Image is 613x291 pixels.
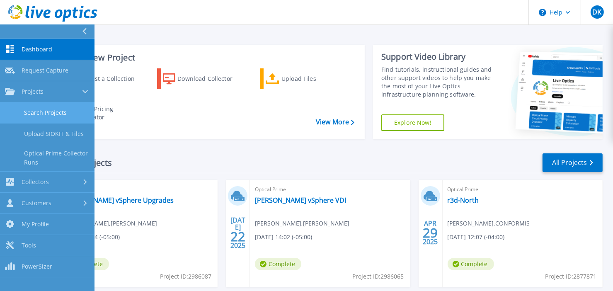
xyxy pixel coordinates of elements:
a: Cloud Pricing Calculator [54,103,139,124]
div: Support Video Library [381,51,496,62]
div: Find tutorials, instructional guides and other support videos to help you make the most of your L... [381,65,496,99]
div: Download Collector [177,70,240,87]
div: Upload Files [281,70,343,87]
span: Tools [22,242,36,249]
span: Optical Prime [448,185,598,194]
span: Optical Prime [63,185,213,194]
span: Collectors [22,178,49,186]
span: Project ID: 2877871 [545,272,596,281]
span: Request Capture [22,67,68,74]
a: [PERSON_NAME] vSphere VDI [255,196,346,204]
span: Complete [255,258,301,270]
span: [DATE] 12:07 (-04:00) [448,233,505,242]
a: Upload Files [260,68,345,89]
span: Projects [22,88,44,95]
span: Customers [22,199,51,207]
div: Request a Collection [77,70,137,87]
a: r3d-North [448,196,479,204]
span: PowerSizer [22,263,52,270]
a: Explore Now! [381,114,444,131]
span: Project ID: 2986087 [160,272,211,281]
div: [DATE] 2025 [230,218,246,248]
a: All Projects [543,153,603,172]
span: DK [592,9,601,15]
div: Cloud Pricing Calculator [76,105,137,121]
span: [PERSON_NAME] , [PERSON_NAME] [255,219,349,228]
span: 29 [423,229,438,236]
span: Optical Prime [255,185,405,194]
div: APR 2025 [422,218,438,248]
span: My Profile [22,221,49,228]
span: [PERSON_NAME] , [PERSON_NAME] [63,219,157,228]
a: [PERSON_NAME] vSphere Upgrades [63,196,174,204]
span: [DATE] 14:02 (-05:00) [255,233,312,242]
a: View More [316,118,354,126]
span: Complete [448,258,494,270]
span: Dashboard [22,46,52,53]
span: Project ID: 2986065 [353,272,404,281]
a: Download Collector [157,68,242,89]
span: [PERSON_NAME] , CONFORMIS [448,219,530,228]
h3: Start a New Project [59,53,354,62]
a: Request a Collection [54,68,139,89]
span: 22 [230,233,245,240]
